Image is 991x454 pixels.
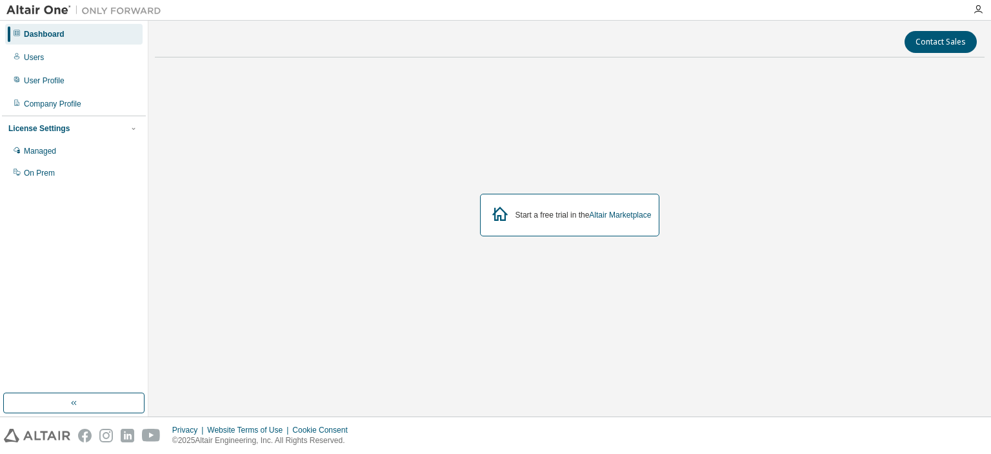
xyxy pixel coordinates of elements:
[24,76,65,86] div: User Profile
[121,429,134,442] img: linkedin.svg
[78,429,92,442] img: facebook.svg
[142,429,161,442] img: youtube.svg
[905,31,977,53] button: Contact Sales
[172,425,207,435] div: Privacy
[99,429,113,442] img: instagram.svg
[292,425,355,435] div: Cookie Consent
[24,29,65,39] div: Dashboard
[24,168,55,178] div: On Prem
[589,211,651,220] a: Altair Marketplace
[516,210,652,220] div: Start a free trial in the
[24,146,56,156] div: Managed
[172,435,355,446] p: © 2025 Altair Engineering, Inc. All Rights Reserved.
[8,123,70,134] div: License Settings
[4,429,70,442] img: altair_logo.svg
[207,425,292,435] div: Website Terms of Use
[24,52,44,63] div: Users
[24,99,81,109] div: Company Profile
[6,4,168,17] img: Altair One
